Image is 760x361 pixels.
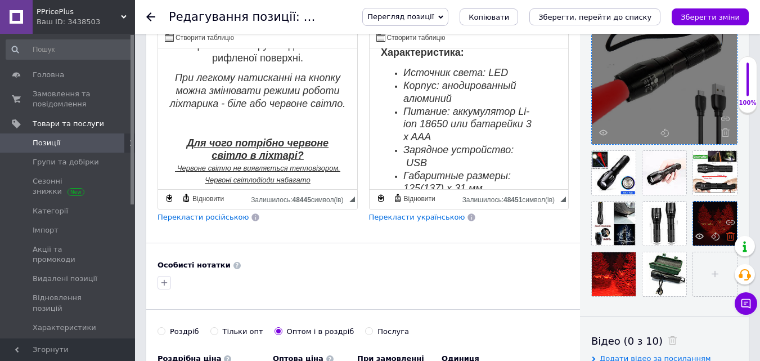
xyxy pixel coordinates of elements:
span: Відновити [191,194,224,204]
button: Копіювати [460,8,518,25]
span: Сезонні знижки [33,176,104,197]
a: Зробити резервну копію зараз [163,192,176,204]
a: Зробити резервну копію зараз [375,192,387,204]
span: Створити таблицю [385,33,446,43]
em: Червоне світло не виявляється тепловізором. Червоні світлодіоди набагато енергоефективніше ніж зв... [12,115,187,288]
span: Замовлення та повідомлення [33,89,104,109]
div: Оптом і в роздріб [287,327,354,337]
span: Категорії [33,206,68,216]
span: Перекласти російською [158,213,249,221]
span: Відновлення позицій [33,293,104,313]
iframe: Редактор, C1460A3A-F354-402C-8794-999CF9A5EBC3 [158,48,357,189]
span: Товари та послуги [33,119,104,129]
span: Позиції [33,138,60,148]
em: Габаритные размеры: 125(137) x 31 мм [34,122,141,146]
em: Зарядное устройство: USB [34,96,144,120]
span: Створити таблицю [174,33,234,43]
span: Імпорт [33,225,59,235]
span: PPricePlus [37,7,121,17]
em: Питание: аккумулятор Li-ion 18650 или батарейки 3 x AAA [34,57,162,95]
em: Корпус: анодированный алюминий [34,32,147,56]
div: 100% Якість заповнення [738,56,757,113]
div: 100% [739,99,757,107]
button: Чат з покупцем [735,292,757,315]
span: Видалені позиції [33,274,97,284]
span: Перегляд позиції [367,12,434,21]
button: Зберегти, перейти до списку [529,8,660,25]
span: 48445 [292,196,311,204]
i: Зберегти зміни [681,13,740,21]
span: Копіювати [469,13,509,21]
a: Відновити [392,192,437,204]
span: 48451 [503,196,522,204]
button: Зберегти зміни [672,8,749,25]
i: Зберегти, перейти до списку [538,13,651,21]
span: Потягніть для зміни розмірів [560,197,566,202]
a: Створити таблицю [375,31,447,43]
input: Пошук [6,39,133,60]
span: Групи та добірки [33,157,99,167]
span: Перекласти українською [369,213,465,221]
a: Створити таблицю [163,31,236,43]
iframe: Редактор, 5433384F-4A7D-4A34-ACB9-78B3A5E41D4D [370,48,569,189]
div: Повернутися назад [146,12,155,21]
div: Кiлькiсть символiв [251,193,349,204]
span: Відновити [402,194,435,204]
div: Роздріб [170,327,199,337]
span: Потягніть для зміни розмірів [349,197,355,202]
b: Особисті нотатки [158,261,231,269]
em: Источник света: LED [34,19,138,30]
a: Відновити [180,192,226,204]
div: Тільки опт [223,327,263,337]
div: Кiлькiсть символiв [462,193,560,204]
div: Послуга [377,327,409,337]
span: Характеристики [33,323,96,333]
span: Акції та промокоди [33,244,104,265]
span: Головна [33,70,64,80]
div: Ваш ID: 3438503 [37,17,135,27]
span: Відео (0 з 10) [591,335,663,347]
